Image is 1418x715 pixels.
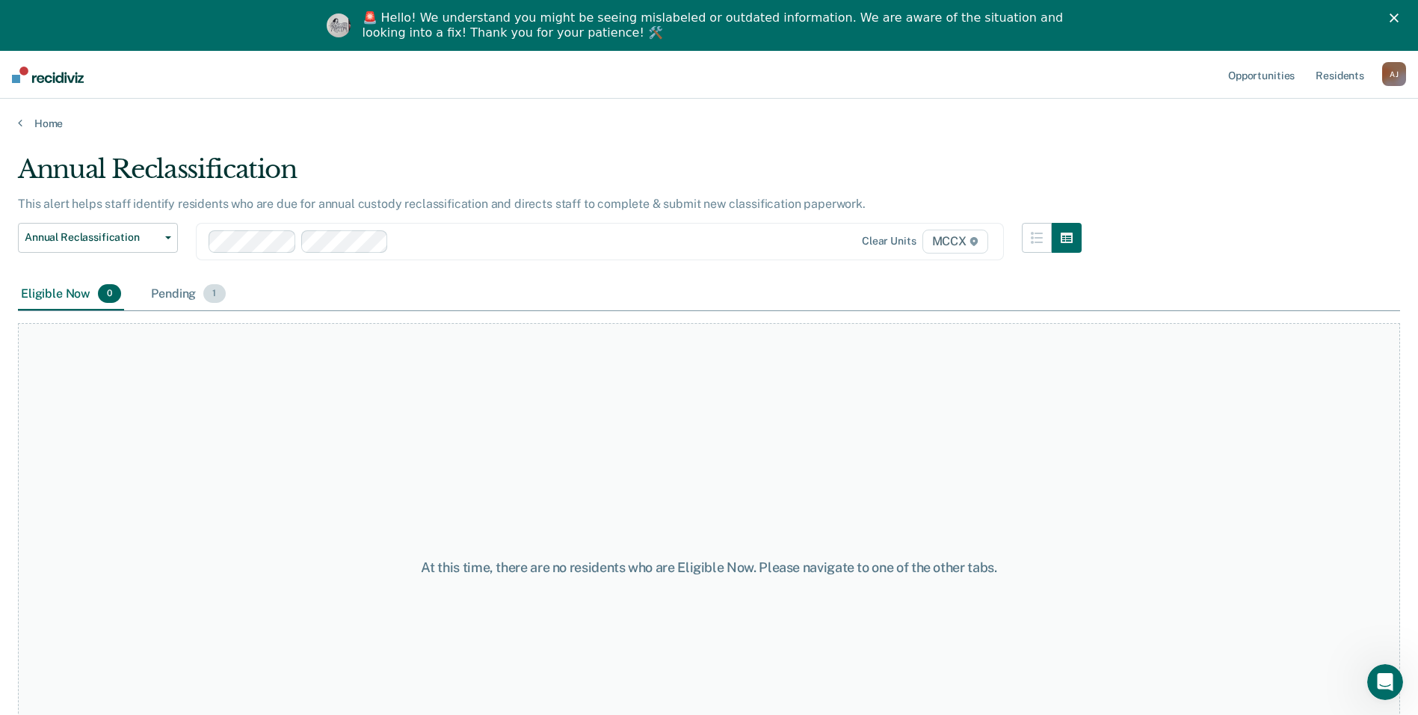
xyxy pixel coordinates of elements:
[1367,664,1403,700] iframe: Intercom live chat
[922,230,988,254] span: MCCX
[327,13,351,37] img: Profile image for Kim
[862,235,916,248] div: Clear units
[98,284,121,304] span: 0
[18,154,1082,197] div: Annual Reclassification
[1390,13,1405,22] div: Close
[18,278,124,311] div: Eligible Now0
[1313,51,1367,99] a: Residents
[1225,51,1298,99] a: Opportunities
[25,231,159,244] span: Annual Reclassification
[18,197,866,211] p: This alert helps staff identify residents who are due for annual custody reclassification and dir...
[148,278,228,311] div: Pending1
[203,284,225,304] span: 1
[1382,62,1406,86] button: AJ
[18,117,1400,130] a: Home
[364,559,1055,576] div: At this time, there are no residents who are Eligible Now. Please navigate to one of the other tabs.
[12,67,84,83] img: Recidiviz
[1382,62,1406,86] div: A J
[363,10,1068,40] div: 🚨 Hello! We understand you might be seeing mislabeled or outdated information. We are aware of th...
[18,223,178,253] button: Annual Reclassification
